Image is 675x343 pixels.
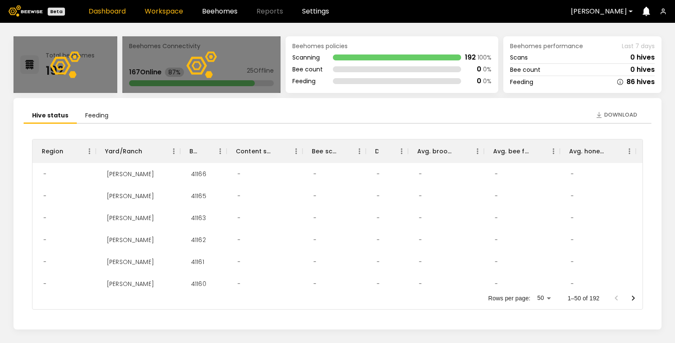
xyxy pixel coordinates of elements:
div: 192 [465,54,476,61]
div: 86 hives [626,79,655,85]
div: - [231,251,247,273]
div: Bee count [510,67,540,73]
div: - [640,163,656,185]
div: - [307,207,323,229]
div: 0 hives [630,66,655,73]
div: - [412,185,429,207]
div: Region [42,139,63,163]
div: - [640,229,656,251]
div: - [640,273,656,295]
button: Sort [63,145,75,157]
div: Dead hives [366,139,408,163]
div: - [640,251,656,273]
div: 0 hives [630,54,655,61]
div: Avg. honey frames [560,139,636,163]
div: 41166 [184,163,213,185]
div: Region [32,139,96,163]
div: BH ID [189,139,197,163]
div: Yard/Ranch [105,139,143,163]
div: Avg. bee frames [493,139,530,163]
div: - [37,163,53,185]
div: Avg. brood frames [408,139,484,163]
div: - [231,207,247,229]
div: - [370,273,386,295]
span: Download [604,111,637,119]
div: - [564,163,580,185]
a: Workspace [145,8,183,15]
div: Scans [510,54,528,60]
div: - [564,273,580,295]
div: Bee scan hives [312,139,336,163]
div: - [231,229,247,251]
div: Avg. brood frames [417,139,454,163]
div: Thomsen [100,185,161,207]
button: Sort [336,145,348,157]
div: - [370,185,386,207]
div: - [640,185,656,207]
div: Content scan hives [236,139,273,163]
button: Sort [273,145,285,157]
button: Download [591,108,641,122]
div: - [564,207,580,229]
div: - [307,273,323,295]
div: - [488,273,505,295]
div: BH ID [180,139,227,163]
div: Thomsen [100,251,161,273]
div: - [412,273,429,295]
div: - [488,185,505,207]
button: Menu [83,145,96,158]
button: Menu [471,145,484,158]
a: Beehomes [202,8,238,15]
button: Sort [454,145,466,157]
button: Menu [167,145,180,158]
div: Content scan hives [227,139,302,163]
div: 0 [477,66,481,73]
div: - [37,251,53,273]
div: Thomsen [100,207,161,229]
div: - [307,229,323,251]
div: Scanning [292,54,323,60]
div: - [370,207,386,229]
div: 41160 [184,273,213,295]
div: Feeding [510,79,533,85]
button: Sort [530,145,542,157]
span: Reports [256,8,283,15]
div: - [412,229,429,251]
div: Beta [48,8,65,16]
p: Rows per page: [488,294,530,302]
div: Thomsen [100,273,161,295]
div: - [370,163,386,185]
div: - [412,163,429,185]
div: Dead hives [375,139,378,163]
div: - [412,207,429,229]
div: - [231,185,247,207]
div: Avg. honey frames [569,139,606,163]
div: - [564,229,580,251]
p: 1–50 of 192 [567,294,599,302]
span: Beehomes performance [510,43,583,49]
div: - [564,251,580,273]
div: - [488,251,505,273]
li: Hive status [24,108,77,124]
div: - [488,207,505,229]
div: Avg. bee frames [484,139,560,163]
div: - [37,185,53,207]
div: 41161 [184,251,211,273]
div: 41162 [184,229,213,251]
div: 0 [477,78,481,84]
div: 0 % [483,66,491,72]
li: Feeding [77,108,117,124]
button: Menu [290,145,302,158]
div: - [37,273,53,295]
div: 41165 [184,185,213,207]
div: - [37,229,53,251]
button: Sort [143,145,154,157]
button: Go to next page [625,290,642,307]
div: Yard/Ranch [96,139,180,163]
div: 100 % [478,54,491,60]
div: Bee count [292,66,323,72]
div: - [370,251,386,273]
a: Dashboard [89,8,126,15]
a: Settings [302,8,329,15]
div: - [231,273,247,295]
